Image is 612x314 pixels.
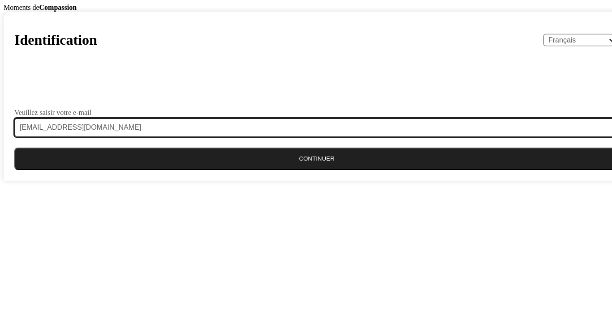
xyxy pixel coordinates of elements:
[14,32,97,48] h1: Identification
[14,109,91,116] label: Veuillez saisir votre e-mail
[39,4,77,11] b: Compassion
[4,4,608,12] div: Moments de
